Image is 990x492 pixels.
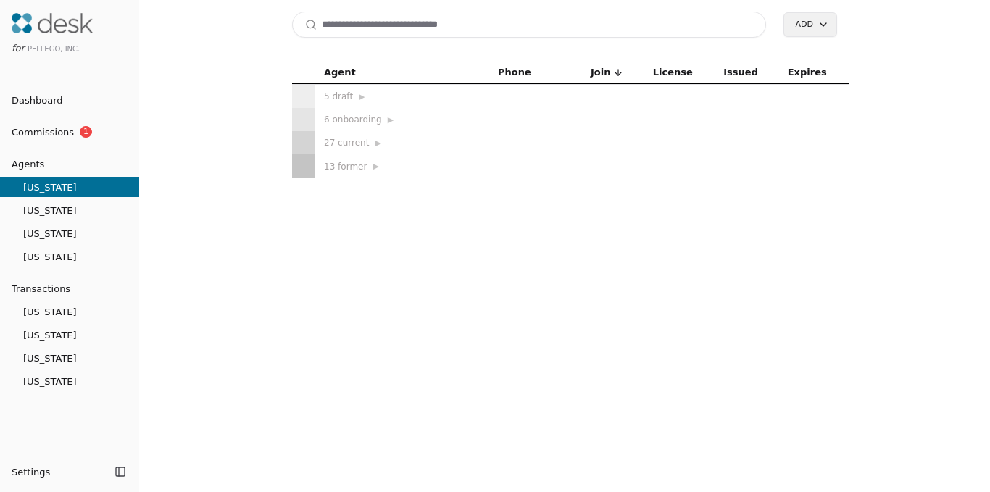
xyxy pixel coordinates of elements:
img: Desk [12,13,93,33]
span: 1 [80,126,92,138]
span: ▶ [375,137,380,150]
span: Agent [324,64,356,80]
span: Expires [788,64,827,80]
span: License [653,64,693,80]
div: 6 onboarding [324,112,481,127]
div: 5 draft [324,89,481,104]
div: 13 former [324,159,481,173]
span: Phone [498,64,531,80]
button: Settings [6,460,110,483]
button: Add [783,12,837,37]
span: ▶ [359,91,365,104]
span: Issued [723,64,758,80]
span: Pellego, Inc. [28,45,80,53]
span: ▶ [388,114,394,127]
span: for [12,43,25,54]
div: 27 current [324,135,481,150]
span: Settings [12,464,50,480]
span: ▶ [373,160,378,173]
span: Join [591,64,610,80]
